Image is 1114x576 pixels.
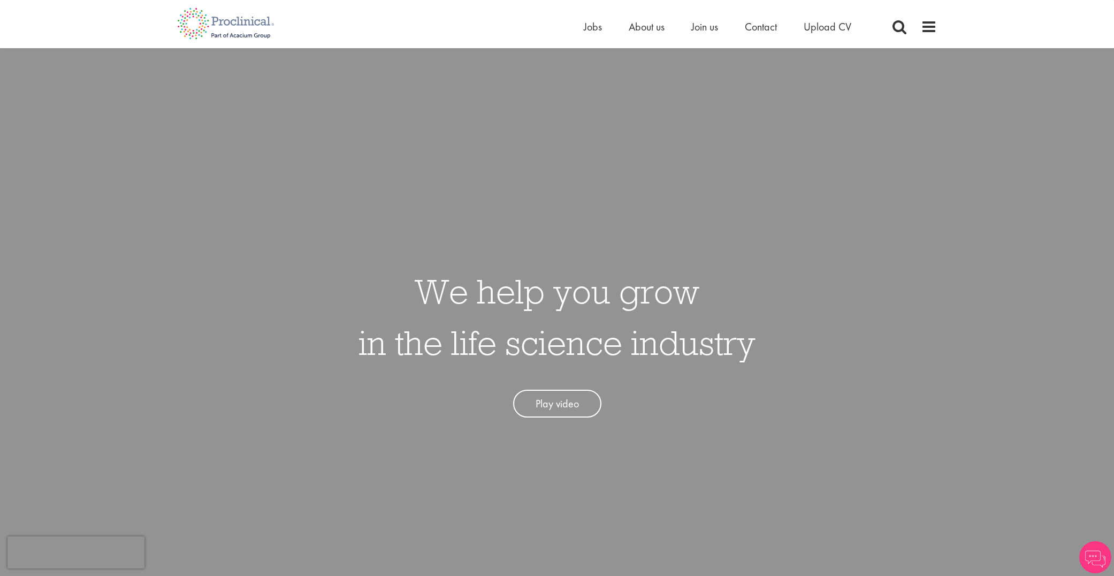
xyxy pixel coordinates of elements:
a: Join us [691,20,718,34]
a: Upload CV [804,20,851,34]
a: Jobs [584,20,602,34]
a: Play video [513,390,601,418]
a: About us [629,20,665,34]
h1: We help you grow in the life science industry [358,266,756,368]
img: Chatbot [1079,541,1111,573]
a: Contact [745,20,777,34]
